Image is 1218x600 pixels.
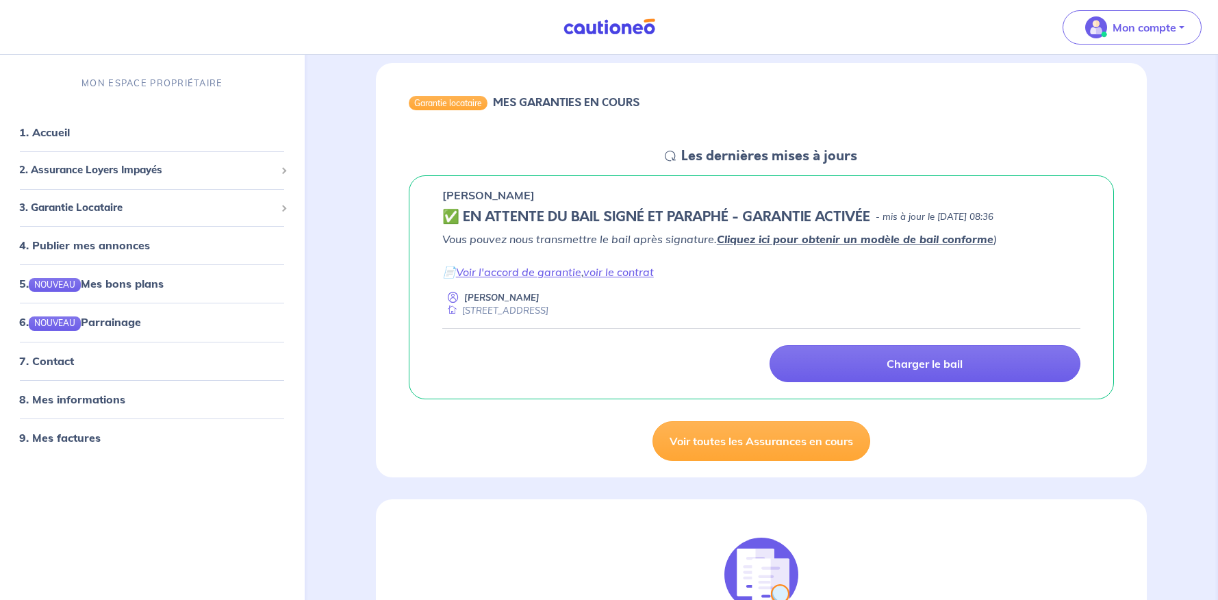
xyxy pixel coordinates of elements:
h5: Les dernières mises à jours [681,148,857,164]
div: 8. Mes informations [5,385,299,412]
a: voir le contrat [583,265,654,279]
a: 5.NOUVEAUMes bons plans [19,277,164,290]
span: 3. Garantie Locataire [19,199,275,215]
div: Garantie locataire [409,96,487,110]
p: MON ESPACE PROPRIÉTAIRE [81,77,223,90]
div: 4. Publier mes annonces [5,232,299,259]
img: Cautioneo [558,18,661,36]
a: 4. Publier mes annonces [19,238,150,252]
em: 📄 , [442,265,654,279]
a: Voir l'accord de garantie [456,265,581,279]
div: state: CONTRACT-SIGNED, Context: IN-LANDLORD,IS-GL-CAUTION-IN-LANDLORD [442,209,1080,225]
span: 2. Assurance Loyers Impayés [19,162,275,178]
div: 1. Accueil [5,118,299,146]
p: Charger le bail [887,357,963,371]
p: [PERSON_NAME] [442,187,535,203]
div: 2. Assurance Loyers Impayés [5,157,299,184]
div: 9. Mes factures [5,423,299,451]
a: Cliquez ici pour obtenir un modèle de bail conforme [717,232,993,246]
a: 7. Contact [19,353,74,367]
em: Vous pouvez nous transmettre le bail après signature. ) [442,232,997,246]
h5: ✅️️️ EN ATTENTE DU BAIL SIGNÉ ET PARAPHÉ - GARANTIE ACTIVÉE [442,209,870,225]
p: - mis à jour le [DATE] 08:36 [876,210,993,224]
div: 5.NOUVEAUMes bons plans [5,270,299,297]
button: illu_account_valid_menu.svgMon compte [1063,10,1202,45]
a: 8. Mes informations [19,392,125,405]
p: [PERSON_NAME] [464,291,540,304]
div: 6.NOUVEAUParrainage [5,308,299,336]
p: Mon compte [1113,19,1176,36]
a: 1. Accueil [19,125,70,139]
div: 7. Contact [5,347,299,374]
img: illu_account_valid_menu.svg [1085,16,1107,38]
a: 9. Mes factures [19,430,101,444]
div: [STREET_ADDRESS] [442,304,548,317]
div: 3. Garantie Locataire [5,194,299,221]
h6: MES GARANTIES EN COURS [493,96,639,109]
a: Voir toutes les Assurances en cours [652,421,870,461]
a: Charger le bail [770,345,1080,382]
a: 6.NOUVEAUParrainage [19,315,141,329]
